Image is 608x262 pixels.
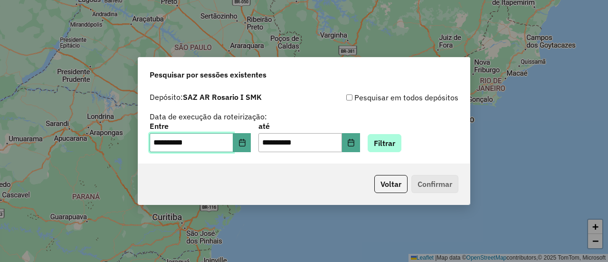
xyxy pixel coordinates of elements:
label: até [258,120,360,132]
button: Choose Date [233,133,251,152]
strong: SAZ AR Rosario I SMK [183,92,262,102]
label: Depósito: [150,91,262,103]
button: Filtrar [368,134,401,152]
label: Entre [150,120,251,132]
button: Voltar [374,175,408,193]
span: Pesquisar por sessões existentes [150,69,266,80]
label: Data de execução da roteirização: [150,111,267,122]
button: Choose Date [342,133,360,152]
div: Pesquisar em todos depósitos [304,92,458,103]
